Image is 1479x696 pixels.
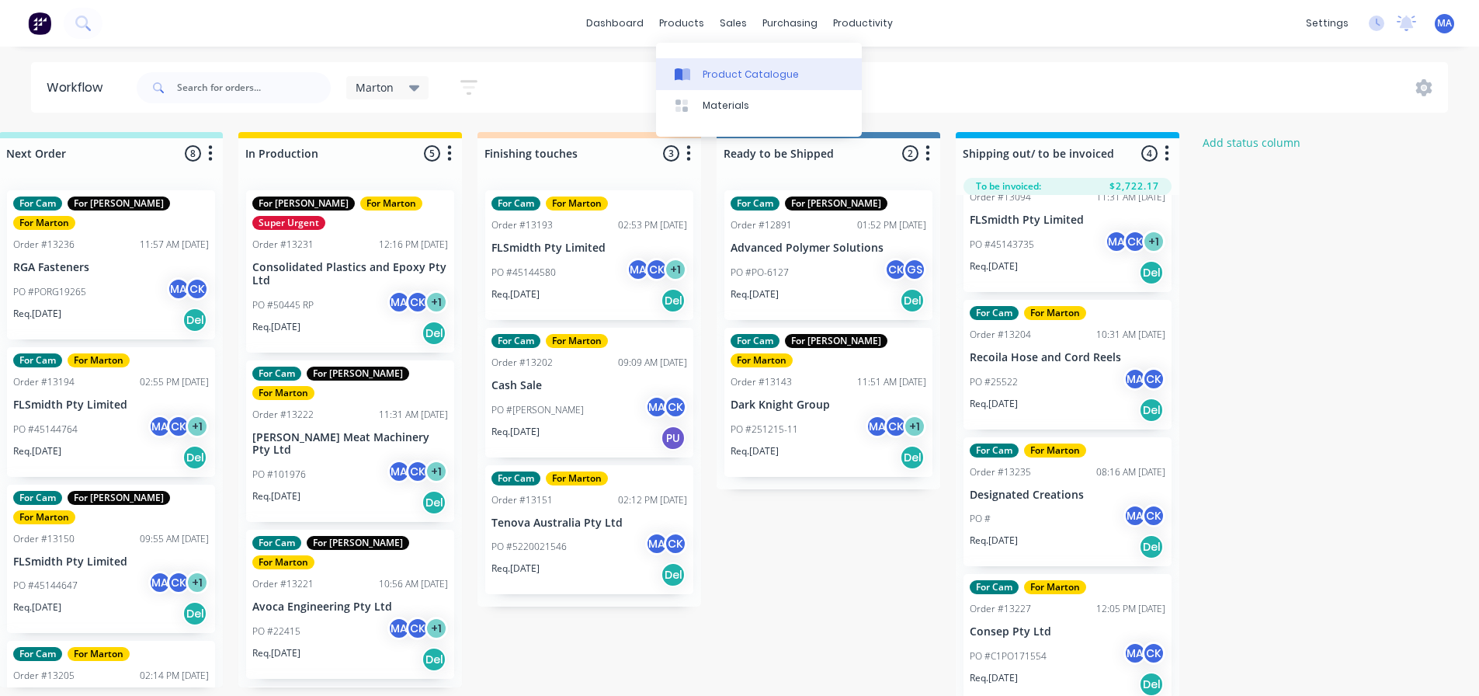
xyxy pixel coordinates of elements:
div: For CamFor MartonOrder #1320410:31 AM [DATE]Recoila Hose and Cord ReelsPO #25522MACKReq.[DATE]Del [963,300,1172,430]
div: Order #13236 [13,238,75,252]
p: Designated Creations [970,489,1165,502]
div: 12:05 PM [DATE] [1096,602,1165,616]
div: Order #13235 [970,465,1031,479]
a: Product Catalogue [656,58,862,89]
p: Recoila Hose and Cord Reels [970,351,1165,364]
div: For Marton [1024,580,1086,594]
div: 11:51 AM [DATE] [857,375,926,389]
div: For CamFor MartonOrder #1319302:53 PM [DATE]FLSmidth Pty LimitedPO #45144580MACK+1Req.[DATE]Del [485,190,693,320]
p: PO #[PERSON_NAME] [491,403,584,417]
div: For CamFor [PERSON_NAME]For MartonOrder #1322211:31 AM [DATE][PERSON_NAME] Meat Machinery Pty Ltd... [246,360,454,523]
div: For Marton [68,647,130,661]
div: MA [645,532,668,555]
div: For Marton [546,472,608,485]
div: purchasing [755,12,825,35]
div: GS [903,258,926,281]
div: For Cam [491,197,540,211]
span: To be invoiced: [976,179,1041,193]
div: MA [387,617,411,640]
p: Req. [DATE] [731,444,779,458]
span: $2,722.17 [1109,179,1159,193]
div: For Cam [731,334,779,348]
p: RGA Fasteners [13,261,209,274]
div: MA [1123,642,1147,665]
div: CK [167,571,190,594]
div: For Cam [970,580,1019,594]
div: Order #13231 [252,238,314,252]
div: Order #13150 [13,532,75,546]
div: For Cam [13,353,62,367]
div: MA [1123,367,1147,391]
div: CK [406,460,429,483]
div: Order #13221 [252,577,314,591]
div: For Cam [970,444,1019,458]
p: PO #251215-11 [731,423,798,437]
div: For Cam [731,197,779,211]
p: PO #PO-6127 [731,266,789,280]
div: For Marton [68,353,130,367]
div: Del [1139,398,1164,423]
p: Req. [DATE] [491,562,540,576]
div: settings [1298,12,1356,35]
div: Order #13204 [970,328,1031,342]
p: Tenova Australia Pty Ltd [491,517,687,530]
div: Del [900,445,925,470]
div: MA [645,395,668,419]
div: 11:31 AM [DATE] [379,408,448,422]
div: + 1 [425,460,448,483]
div: Del [182,601,207,626]
div: Del [182,308,207,332]
p: Consolidated Plastics and Epoxy Pty Ltd [252,261,448,287]
div: For Marton [546,334,608,348]
div: For [PERSON_NAME] [68,197,170,211]
div: For CamFor MartonOrder #1319402:55 PM [DATE]FLSmidth Pty LimitedPO #45144764MACK+1Req.[DATE]Del [7,347,215,477]
p: FLSmidth Pty Limited [970,214,1165,227]
p: PO #25522 [970,375,1018,389]
div: 10:31 AM [DATE] [1096,328,1165,342]
div: For Marton [546,197,608,211]
div: 02:14 PM [DATE] [140,669,209,683]
span: MA [1437,16,1452,30]
p: PO #45144647 [13,579,78,593]
div: Order #13222 [252,408,314,422]
div: For CamFor [PERSON_NAME]For MartonOrder #1322110:56 AM [DATE]Avoca Engineering Pty LtdPO #22415MA... [246,530,454,679]
div: CK [1142,504,1165,527]
div: Del [182,445,207,470]
p: [PERSON_NAME] Meat Machinery Pty Ltd [252,431,448,458]
p: Req. [DATE] [13,600,61,614]
div: For Marton [1024,444,1086,458]
div: For Marton [1024,306,1086,320]
div: Super Urgent [252,216,325,230]
div: For [PERSON_NAME] [252,197,355,211]
div: CK [645,258,668,281]
div: Del [661,562,686,587]
p: FLSmidth Pty Limited [491,242,687,255]
div: Order #1309411:31 AM [DATE]FLSmidth Pty LimitedPO #45143735MACK+1Req.[DATE]Del [963,162,1172,292]
div: 08:16 AM [DATE] [1096,465,1165,479]
div: Del [422,490,446,515]
div: For [PERSON_NAME] [68,491,170,505]
div: Order #13151 [491,493,553,507]
div: Del [1139,260,1164,285]
p: PO #5220021546 [491,540,567,554]
p: PO #C1PO171554 [970,649,1047,663]
div: Order #13202 [491,356,553,370]
img: Factory [28,12,51,35]
p: Req. [DATE] [252,489,300,503]
div: Del [661,288,686,313]
div: productivity [825,12,901,35]
div: Del [422,647,446,672]
div: products [651,12,712,35]
div: + 1 [1142,230,1165,253]
div: MA [148,415,172,438]
p: PO #101976 [252,468,306,482]
div: Order #13227 [970,602,1031,616]
div: MA [627,258,650,281]
div: + 1 [903,415,926,438]
div: + 1 [425,617,448,640]
a: Materials [656,90,862,121]
div: For [PERSON_NAME] [307,367,409,381]
input: Search for orders... [177,72,331,103]
div: For Cam [13,197,62,211]
p: PO #22415 [252,625,300,639]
